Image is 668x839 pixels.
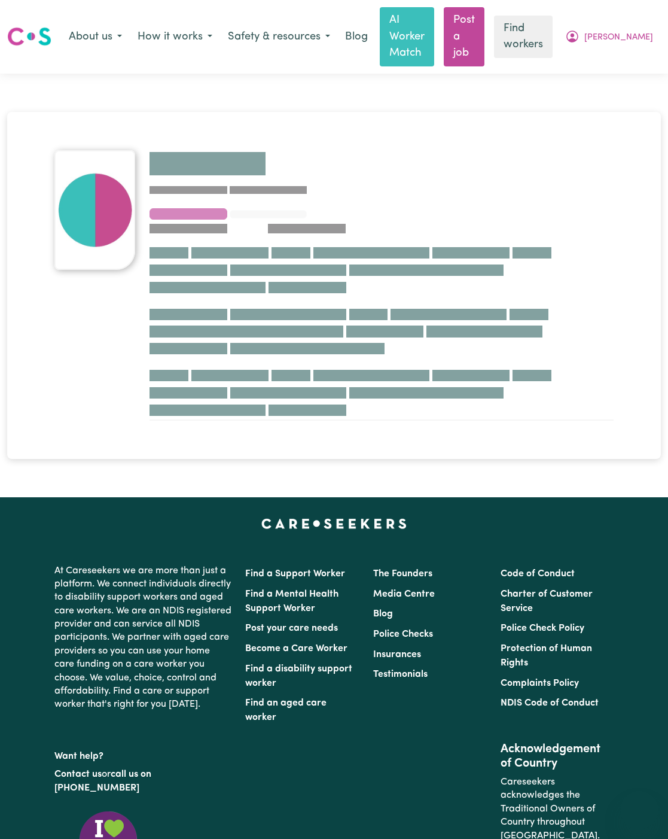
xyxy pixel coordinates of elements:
[245,664,352,688] a: Find a disability support worker
[245,698,327,722] a: Find an aged care worker
[557,25,661,50] button: My Account
[130,25,220,50] button: How it works
[373,650,421,659] a: Insurances
[494,16,553,58] a: Find workers
[7,26,51,47] img: Careseekers logo
[501,679,579,688] a: Complaints Policy
[380,7,434,66] a: AI Worker Match
[501,589,593,613] a: Charter of Customer Service
[54,745,231,763] p: Want help?
[501,569,575,579] a: Code of Conduct
[373,589,435,599] a: Media Centre
[373,569,432,579] a: The Founders
[501,742,614,771] h2: Acknowledgement of Country
[245,569,345,579] a: Find a Support Worker
[373,670,428,679] a: Testimonials
[7,23,51,50] a: Careseekers logo
[245,589,338,613] a: Find a Mental Health Support Worker
[373,609,393,619] a: Blog
[501,624,584,633] a: Police Check Policy
[61,25,130,50] button: About us
[54,560,231,716] p: At Careseekers we are more than just a platform. We connect individuals directly to disability su...
[220,25,338,50] button: Safety & resources
[54,770,151,792] a: call us on [PHONE_NUMBER]
[261,519,407,528] a: Careseekers home page
[373,630,433,639] a: Police Checks
[245,624,338,633] a: Post your care needs
[501,644,592,668] a: Protection of Human Rights
[501,698,599,708] a: NDIS Code of Conduct
[444,7,484,66] a: Post a job
[620,791,658,829] iframe: Button to launch messaging window
[245,644,347,653] a: Become a Care Worker
[54,770,102,779] a: Contact us
[584,31,653,44] span: [PERSON_NAME]
[54,763,231,800] p: or
[338,24,375,50] a: Blog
